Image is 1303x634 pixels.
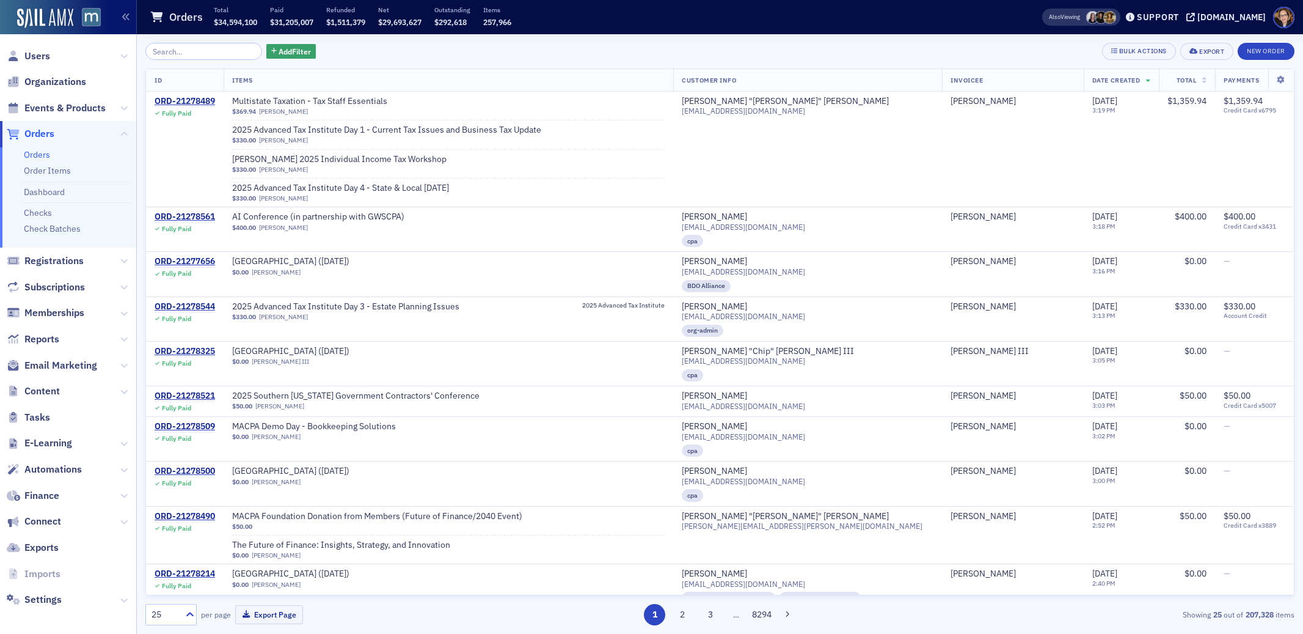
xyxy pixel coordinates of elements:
time: 3:18 PM [1092,222,1115,230]
span: [DATE] [1092,301,1117,312]
span: Events & Products [24,101,106,115]
a: E-Learning [7,437,72,450]
div: ORD-21278489 [155,96,215,107]
a: Content [7,385,60,398]
span: [DATE] [1092,421,1117,432]
span: John Tregoning [951,421,1075,432]
span: Registrations [24,254,84,268]
div: ORD-21278561 [155,212,215,223]
a: [PERSON_NAME] "Chip" [PERSON_NAME] III [682,346,854,357]
a: [PERSON_NAME] [951,391,1016,402]
span: 2025 Advanced Tax Institute Day 1 - Current Tax Issues and Business Tax Update [232,125,541,136]
span: [EMAIL_ADDRESS][DOMAIN_NAME] [682,106,805,116]
a: Check Batches [24,223,81,234]
a: [PERSON_NAME] III [252,358,309,366]
span: Chris Dillon [951,391,1075,402]
a: Events & Products [7,101,106,115]
p: Total [214,6,257,14]
div: Key Person: Constituent [779,592,861,604]
a: Orders [7,127,54,141]
div: Fully Paid [162,359,191,367]
a: MACPA Foundation Donation from Members (Future of Finance/2040 Event) [232,511,522,522]
span: $330.00 [232,136,256,144]
span: Settings [24,593,62,606]
span: [EMAIL_ADDRESS][DOMAIN_NAME] [682,477,805,486]
span: $0.00 [232,358,249,366]
span: $1,359.94 [1167,95,1206,106]
div: Fully Paid [162,404,191,412]
span: ID [155,76,162,84]
span: Credit Card x3431 [1224,223,1285,230]
a: [PERSON_NAME] [259,313,308,321]
span: — [1224,256,1230,267]
span: $1,511,379 [326,17,365,27]
a: [PERSON_NAME] [252,433,301,441]
time: 3:16 PM [1092,267,1115,275]
span: 2025 Advanced Tax Institute [582,301,665,309]
div: Export [1199,48,1224,55]
span: Jeffrey Lavore [951,212,1075,223]
time: 3:02 PM [1092,432,1115,440]
span: $400.00 [1224,211,1255,222]
a: Dashboard [24,186,65,197]
a: [PERSON_NAME] [951,212,1016,223]
div: ORD-21278214 [155,569,215,580]
a: [PERSON_NAME] [951,301,1016,312]
strong: 207,328 [1243,609,1276,620]
span: $50.00 [1180,511,1206,522]
a: [PERSON_NAME] [682,569,747,580]
div: [PERSON_NAME] [951,511,1016,522]
time: 3:19 PM [1092,106,1115,114]
a: 2025 Advanced Tax Institute [582,301,665,313]
span: AI Conference (in partnership with GWSCPA) [232,212,404,223]
a: Email Marketing [7,359,97,372]
button: AddFilter [266,44,316,59]
div: [PERSON_NAME] [682,421,747,432]
span: John Szymanski [951,569,1075,580]
span: [DATE] [1092,95,1117,106]
span: $50.00 [232,523,252,531]
a: [PERSON_NAME] [951,466,1016,477]
span: $34,594,100 [214,17,257,27]
span: [EMAIL_ADDRESS][DOMAIN_NAME] [682,580,805,589]
strong: 25 [1211,609,1224,620]
span: Reports [24,333,59,346]
a: Checks [24,207,52,218]
span: Chip Plitt III [951,346,1075,357]
div: cpa [682,235,703,247]
p: Paid [270,6,313,14]
span: [EMAIL_ADDRESS][DOMAIN_NAME] [682,312,805,321]
a: [PERSON_NAME] [682,212,747,223]
span: Lauren McDonough [1095,11,1108,24]
a: [PERSON_NAME] [951,96,1016,107]
a: ORD-21278509 [155,421,215,432]
a: [PERSON_NAME] [259,194,308,202]
a: [PERSON_NAME] [252,478,301,486]
a: [PERSON_NAME] "[PERSON_NAME]" [PERSON_NAME] [682,96,889,107]
a: ORD-21278544 [155,301,215,312]
span: $50.00 [1224,511,1250,522]
div: ORD-21278500 [155,466,215,477]
div: [PERSON_NAME] [951,569,1016,580]
span: Subscriptions [24,281,85,294]
span: $29,693,627 [378,17,422,27]
span: Lynne Lochte [951,466,1075,477]
span: Email Marketing [24,359,97,372]
span: Orders [24,127,54,141]
span: MACPA Demo Day - Bookkeeping Solutions [232,421,396,432]
div: Fully Paid [162,109,191,117]
span: $50.00 [1224,390,1250,401]
p: Items [483,6,511,14]
span: [DATE] [1092,568,1117,579]
span: $0.00 [232,551,249,559]
a: ORD-21277656 [155,256,215,267]
span: $0.00 [1184,465,1206,476]
a: 2025 Southern [US_STATE] Government Contractors' Conference [232,391,480,402]
div: cpa [682,369,703,382]
span: E-Learning [24,437,72,450]
span: MACPA Town Hall (September 2025) [232,569,386,580]
div: Fully Paid [162,315,191,323]
span: [PERSON_NAME][EMAIL_ADDRESS][PERSON_NAME][DOMAIN_NAME] [682,522,922,531]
